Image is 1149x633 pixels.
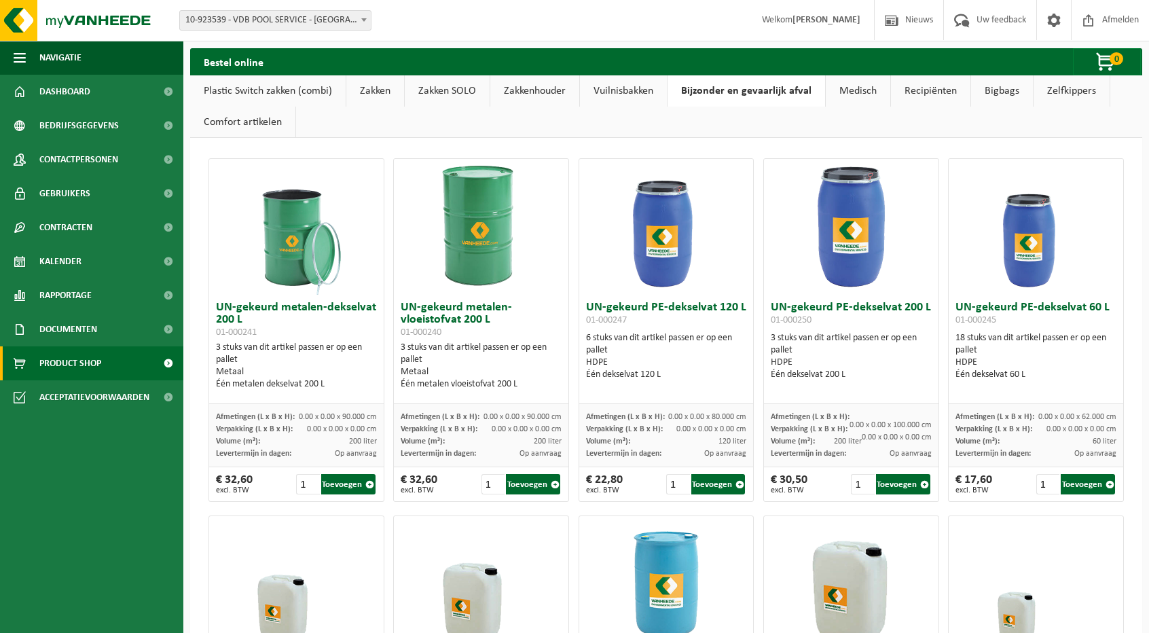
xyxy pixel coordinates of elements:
[1046,425,1116,433] span: 0.00 x 0.00 x 0.00 cm
[190,75,346,107] a: Plastic Switch zakken (combi)
[586,413,665,421] span: Afmetingen (L x B x H):
[676,425,746,433] span: 0.00 x 0.00 x 0.00 cm
[534,437,562,446] span: 200 liter
[586,369,747,381] div: Één dekselvat 120 L
[586,302,747,329] h3: UN-gekeurd PE-dekselvat 120 L
[39,75,90,109] span: Dashboard
[826,75,890,107] a: Medisch
[39,109,119,143] span: Bedrijfsgegevens
[955,425,1032,433] span: Verpakking (L x B x H):
[401,342,562,391] div: 3 stuks van dit artikel passen er op een pallet
[850,421,932,429] span: 0.00 x 0.00 x 100.000 cm
[955,450,1031,458] span: Levertermijn in dagen:
[771,315,811,325] span: 01-000250
[586,425,663,433] span: Verpakking (L x B x H):
[490,75,579,107] a: Zakkenhouder
[190,107,295,138] a: Comfort artikelen
[1036,474,1060,494] input: 1
[492,425,562,433] span: 0.00 x 0.00 x 0.00 cm
[216,302,377,338] h3: UN-gekeurd metalen-dekselvat 200 L
[580,75,667,107] a: Vuilnisbakken
[955,302,1116,329] h3: UN-gekeurd PE-dekselvat 60 L
[216,327,257,338] span: 01-000241
[481,474,505,494] input: 1
[771,369,932,381] div: Één dekselvat 200 L
[484,413,562,421] span: 0.00 x 0.00 x 90.000 cm
[771,302,932,329] h3: UN-gekeurd PE-dekselvat 200 L
[216,378,377,391] div: Één metalen dekselvat 200 L
[771,332,932,381] div: 3 stuks van dit artikel passen er op een pallet
[401,378,562,391] div: Één metalen vloeistofvat 200 L
[955,486,992,494] span: excl. BTW
[401,366,562,378] div: Metaal
[216,425,293,433] span: Verpakking (L x B x H):
[216,486,253,494] span: excl. BTW
[955,437,1000,446] span: Volume (m³):
[955,413,1034,421] span: Afmetingen (L x B x H):
[349,437,377,446] span: 200 liter
[346,75,404,107] a: Zakken
[586,486,623,494] span: excl. BTW
[296,474,320,494] input: 1
[586,357,747,369] div: HDPE
[216,474,253,494] div: € 32,60
[401,413,479,421] span: Afmetingen (L x B x H):
[771,357,932,369] div: HDPE
[401,437,445,446] span: Volume (m³):
[228,159,364,295] img: 01-000241
[955,315,996,325] span: 01-000245
[216,437,260,446] span: Volume (m³):
[414,159,549,295] img: 01-000240
[1061,474,1115,494] button: Toevoegen
[39,41,81,75] span: Navigatie
[691,474,746,494] button: Toevoegen
[586,315,627,325] span: 01-000247
[335,450,377,458] span: Op aanvraag
[401,450,476,458] span: Levertermijn in dagen:
[718,437,746,446] span: 120 liter
[1110,52,1123,65] span: 0
[704,450,746,458] span: Op aanvraag
[307,425,377,433] span: 0.00 x 0.00 x 0.00 cm
[862,433,932,441] span: 0.00 x 0.00 x 0.00 cm
[851,474,875,494] input: 1
[971,75,1033,107] a: Bigbags
[586,450,661,458] span: Levertermijn in dagen:
[401,327,441,338] span: 01-000240
[401,302,562,338] h3: UN-gekeurd metalen-vloeistofvat 200 L
[771,486,807,494] span: excl. BTW
[771,437,815,446] span: Volume (m³):
[1093,437,1116,446] span: 60 liter
[216,413,295,421] span: Afmetingen (L x B x H):
[519,450,562,458] span: Op aanvraag
[39,312,97,346] span: Documenten
[190,48,277,75] h2: Bestel online
[666,474,690,494] input: 1
[834,437,862,446] span: 200 liter
[771,474,807,494] div: € 30,50
[586,474,623,494] div: € 22,80
[39,211,92,245] span: Contracten
[771,425,847,433] span: Verpakking (L x B x H):
[39,245,81,278] span: Kalender
[668,75,825,107] a: Bijzonder en gevaarlijk afval
[216,450,291,458] span: Levertermijn in dagen:
[216,366,377,378] div: Metaal
[890,450,932,458] span: Op aanvraag
[39,346,101,380] span: Product Shop
[1034,75,1110,107] a: Zelfkippers
[783,159,919,295] img: 01-000250
[321,474,376,494] button: Toevoegen
[771,450,846,458] span: Levertermijn in dagen:
[586,437,630,446] span: Volume (m³):
[668,413,746,421] span: 0.00 x 0.00 x 80.000 cm
[299,413,377,421] span: 0.00 x 0.00 x 90.000 cm
[771,413,850,421] span: Afmetingen (L x B x H):
[598,159,734,295] img: 01-000247
[1038,413,1116,421] span: 0.00 x 0.00 x 62.000 cm
[586,332,747,381] div: 6 stuks van dit artikel passen er op een pallet
[405,75,490,107] a: Zakken SOLO
[39,177,90,211] span: Gebruikers
[891,75,970,107] a: Recipiënten
[39,278,92,312] span: Rapportage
